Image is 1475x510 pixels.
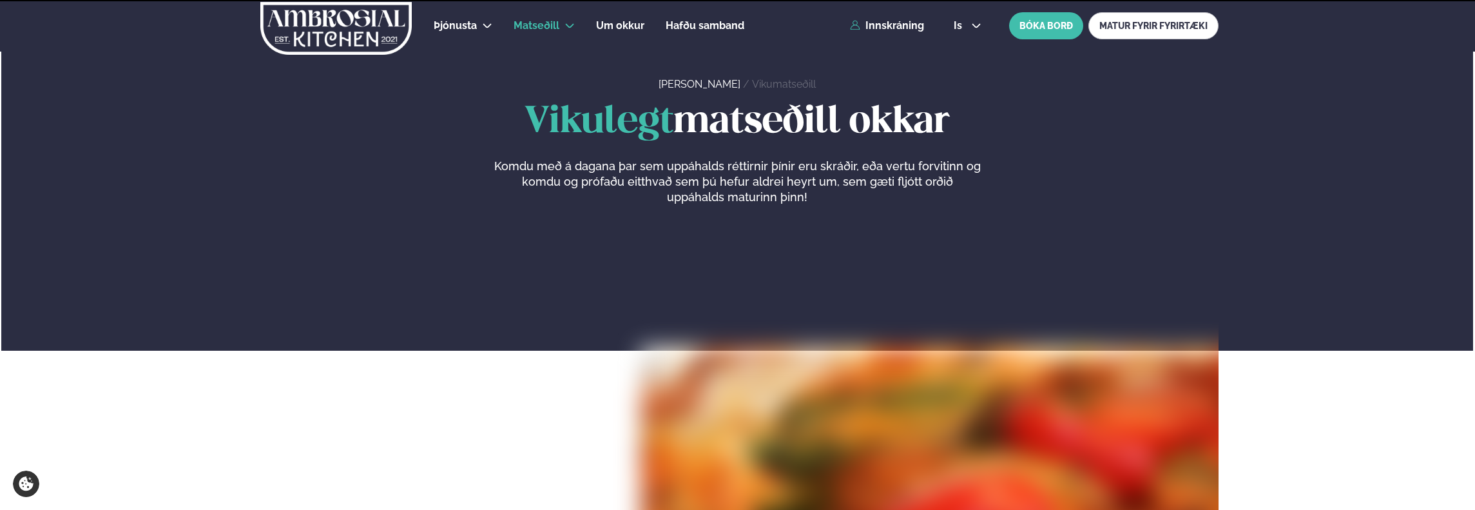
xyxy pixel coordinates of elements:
[434,19,477,32] span: Þjónusta
[596,19,644,32] span: Um okkur
[514,18,559,34] a: Matseðill
[954,21,966,31] span: is
[525,104,673,140] span: Vikulegt
[596,18,644,34] a: Um okkur
[752,78,816,90] a: Vikumatseðill
[514,19,559,32] span: Matseðill
[256,102,1219,143] h1: matseðill okkar
[259,2,413,55] img: logo
[659,78,740,90] a: [PERSON_NAME]
[666,18,744,34] a: Hafðu samband
[1088,12,1219,39] a: MATUR FYRIR FYRIRTÆKI
[13,471,39,497] a: Cookie settings
[494,159,981,205] p: Komdu með á dagana þar sem uppáhalds réttirnir þínir eru skráðir, eða vertu forvitinn og komdu og...
[434,18,477,34] a: Þjónusta
[743,78,752,90] span: /
[943,21,992,31] button: is
[850,20,924,32] a: Innskráning
[1009,12,1083,39] button: BÓKA BORÐ
[666,19,744,32] span: Hafðu samband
